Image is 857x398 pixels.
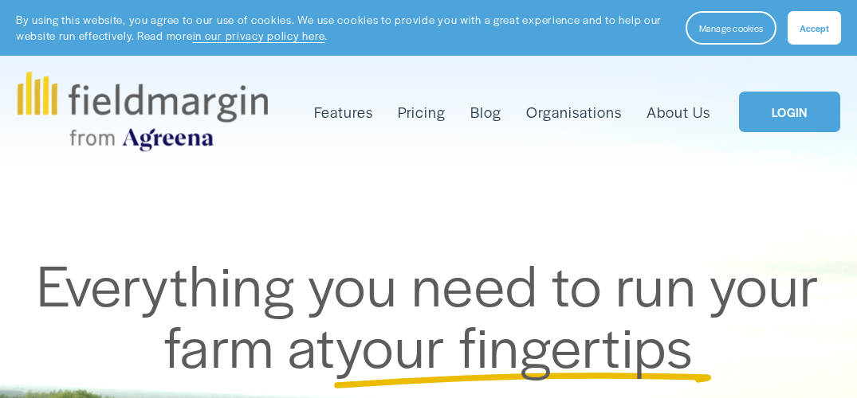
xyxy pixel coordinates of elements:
a: in our privacy policy here [193,28,325,43]
button: Accept [788,11,841,45]
button: Manage cookies [686,11,776,45]
p: By using this website, you agree to our use of cookies. We use cookies to provide you with a grea... [16,12,670,44]
span: Features [314,101,373,123]
span: Everything you need to run your farm at [37,244,833,384]
span: Manage cookies [699,21,763,34]
img: fieldmargin.com [18,72,268,151]
span: Accept [800,21,829,34]
a: Pricing [398,99,446,124]
span: your fingertips [336,305,694,384]
a: Organisations [526,99,622,124]
a: LOGIN [739,92,839,133]
a: folder dropdown [314,99,373,124]
a: Blog [470,99,501,124]
a: About Us [647,99,710,124]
